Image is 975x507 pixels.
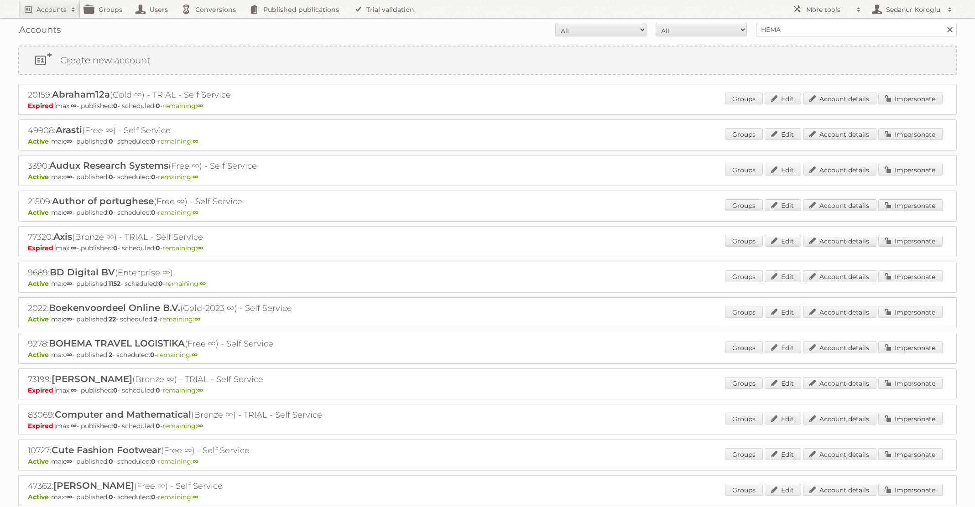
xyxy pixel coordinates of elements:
strong: 0 [109,173,113,181]
h2: 9689: (Enterprise ∞) [28,267,347,279]
h2: Accounts [36,5,67,14]
h2: More tools [806,5,852,14]
h2: Sedanur Koroglu [884,5,943,14]
strong: 1152 [109,279,120,288]
strong: ∞ [197,102,203,110]
strong: 22 [109,315,116,323]
span: Boekenvoordeel Online B.V. [49,302,180,313]
a: Account details [803,199,876,211]
a: Groups [725,235,763,247]
span: Audux Research Systems [49,160,168,171]
a: Edit [765,270,801,282]
a: Impersonate [878,341,943,353]
strong: ∞ [193,493,198,501]
a: Edit [765,484,801,496]
a: Edit [765,235,801,247]
p: max: - published: - scheduled: - [28,244,947,252]
span: [PERSON_NAME] [52,373,132,384]
a: Groups [725,270,763,282]
a: Groups [725,413,763,424]
strong: ∞ [193,208,198,217]
a: Edit [765,93,801,104]
span: remaining: [165,279,206,288]
a: Edit [765,377,801,389]
span: Expired [28,422,56,430]
span: Active [28,173,51,181]
p: max: - published: - scheduled: - [28,279,947,288]
a: Groups [725,93,763,104]
strong: ∞ [193,173,198,181]
strong: ∞ [66,208,72,217]
h2: 73199: (Bronze ∞) - TRIAL - Self Service [28,373,347,385]
span: Arasti [56,124,82,135]
strong: 0 [156,386,160,394]
a: Groups [725,484,763,496]
strong: 0 [113,386,118,394]
a: Edit [765,413,801,424]
a: Groups [725,128,763,140]
strong: 0 [109,137,113,145]
span: Cute Fashion Footwear [52,445,161,455]
h2: 20159: (Gold ∞) - TRIAL - Self Service [28,89,347,101]
p: max: - published: - scheduled: - [28,102,947,110]
a: Impersonate [878,164,943,176]
p: max: - published: - scheduled: - [28,457,947,466]
a: Account details [803,306,876,318]
strong: ∞ [66,457,72,466]
a: Account details [803,377,876,389]
h2: 21509: (Free ∞) - Self Service [28,196,347,207]
h2: 77320: (Bronze ∞) - TRIAL - Self Service [28,231,347,243]
strong: ∞ [200,279,206,288]
a: Account details [803,270,876,282]
strong: ∞ [193,457,198,466]
strong: ∞ [71,244,77,252]
span: Active [28,351,51,359]
span: remaining: [158,137,198,145]
h2: 9278: (Free ∞) - Self Service [28,338,347,350]
strong: 0 [151,208,156,217]
a: Edit [765,448,801,460]
strong: ∞ [66,279,72,288]
a: Groups [725,341,763,353]
span: remaining: [158,208,198,217]
a: Create new account [19,47,956,74]
span: [PERSON_NAME] [53,480,134,491]
strong: ∞ [197,244,203,252]
p: max: - published: - scheduled: - [28,351,947,359]
p: max: - published: - scheduled: - [28,315,947,323]
p: max: - published: - scheduled: - [28,173,947,181]
a: Account details [803,448,876,460]
strong: ∞ [71,102,77,110]
span: Active [28,493,51,501]
a: Impersonate [878,270,943,282]
strong: ∞ [66,493,72,501]
strong: 2 [109,351,112,359]
h2: 3390: (Free ∞) - Self Service [28,160,347,172]
a: Impersonate [878,377,943,389]
strong: 0 [158,279,163,288]
a: Account details [803,93,876,104]
a: Impersonate [878,306,943,318]
strong: 0 [151,173,156,181]
a: Account details [803,164,876,176]
p: max: - published: - scheduled: - [28,493,947,501]
strong: 0 [113,422,118,430]
a: Edit [765,164,801,176]
h2: 2022: (Gold-2023 ∞) - Self Service [28,302,347,314]
span: remaining: [162,102,203,110]
span: Active [28,457,51,466]
a: Impersonate [878,93,943,104]
a: Groups [725,164,763,176]
strong: ∞ [66,315,72,323]
span: remaining: [158,493,198,501]
strong: 2 [154,315,157,323]
span: BD Digital BV [50,267,115,278]
a: Edit [765,199,801,211]
strong: ∞ [71,386,77,394]
h2: 10727: (Free ∞) - Self Service [28,445,347,456]
span: remaining: [158,173,198,181]
a: Impersonate [878,413,943,424]
span: Active [28,315,51,323]
a: Impersonate [878,484,943,496]
strong: 0 [156,102,160,110]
